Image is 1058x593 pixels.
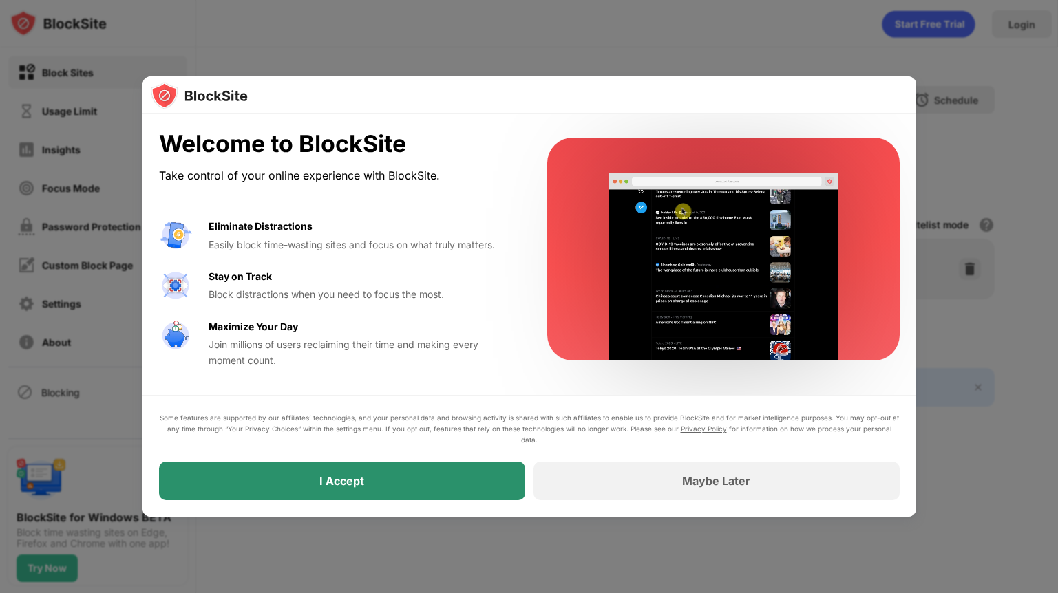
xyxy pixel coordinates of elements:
[682,474,750,488] div: Maybe Later
[209,319,298,334] div: Maximize Your Day
[159,219,192,252] img: value-avoid-distractions.svg
[159,130,514,158] div: Welcome to BlockSite
[209,219,313,234] div: Eliminate Distractions
[681,424,727,433] a: Privacy Policy
[209,337,514,368] div: Join millions of users reclaiming their time and making every moment count.
[209,237,514,252] div: Easily block time-wasting sites and focus on what truly matters.
[151,82,248,109] img: logo-blocksite.svg
[209,269,272,284] div: Stay on Track
[319,474,364,488] div: I Accept
[159,269,192,302] img: value-focus.svg
[159,319,192,352] img: value-safe-time.svg
[159,412,900,445] div: Some features are supported by our affiliates’ technologies, and your personal data and browsing ...
[159,166,514,186] div: Take control of your online experience with BlockSite.
[209,287,514,302] div: Block distractions when you need to focus the most.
